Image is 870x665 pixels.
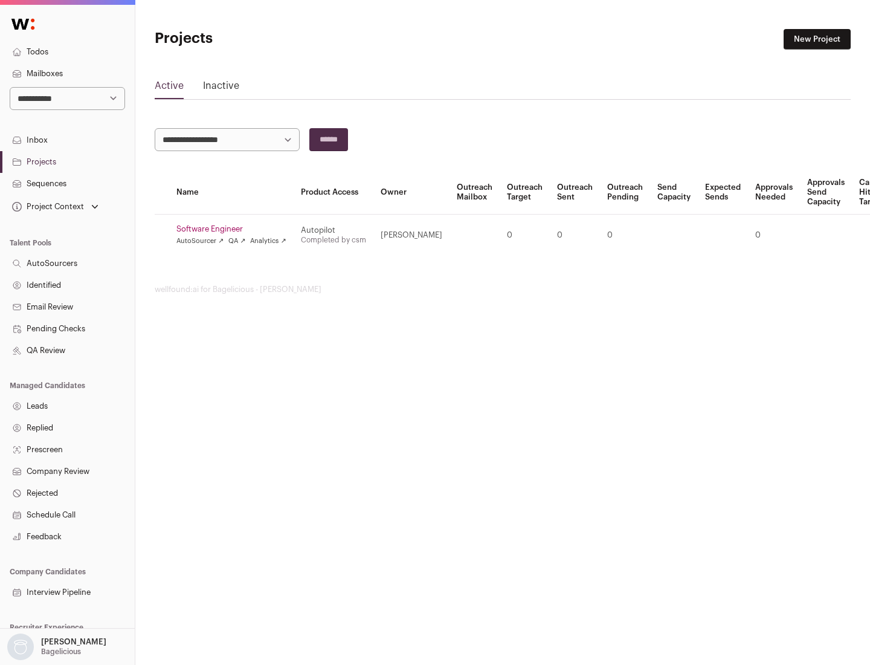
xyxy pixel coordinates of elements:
[10,198,101,215] button: Open dropdown
[600,215,650,256] td: 0
[500,215,550,256] td: 0
[250,236,286,246] a: Analytics ↗
[41,637,106,647] p: [PERSON_NAME]
[301,236,366,244] a: Completed by csm
[155,79,184,98] a: Active
[155,285,851,294] footer: wellfound:ai for Bagelicious - [PERSON_NAME]
[41,647,81,657] p: Bagelicious
[294,170,373,215] th: Product Access
[550,170,600,215] th: Outreach Sent
[176,236,224,246] a: AutoSourcer ↗
[748,170,800,215] th: Approvals Needed
[176,224,286,234] a: Software Engineer
[600,170,650,215] th: Outreach Pending
[155,29,387,48] h1: Projects
[698,170,748,215] th: Expected Sends
[800,170,852,215] th: Approvals Send Capacity
[10,202,84,212] div: Project Context
[7,634,34,660] img: nopic.png
[373,215,449,256] td: [PERSON_NAME]
[784,29,851,50] a: New Project
[228,236,245,246] a: QA ↗
[449,170,500,215] th: Outreach Mailbox
[169,170,294,215] th: Name
[301,225,366,235] div: Autopilot
[500,170,550,215] th: Outreach Target
[203,79,239,98] a: Inactive
[5,634,109,660] button: Open dropdown
[748,215,800,256] td: 0
[373,170,449,215] th: Owner
[650,170,698,215] th: Send Capacity
[550,215,600,256] td: 0
[5,12,41,36] img: Wellfound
